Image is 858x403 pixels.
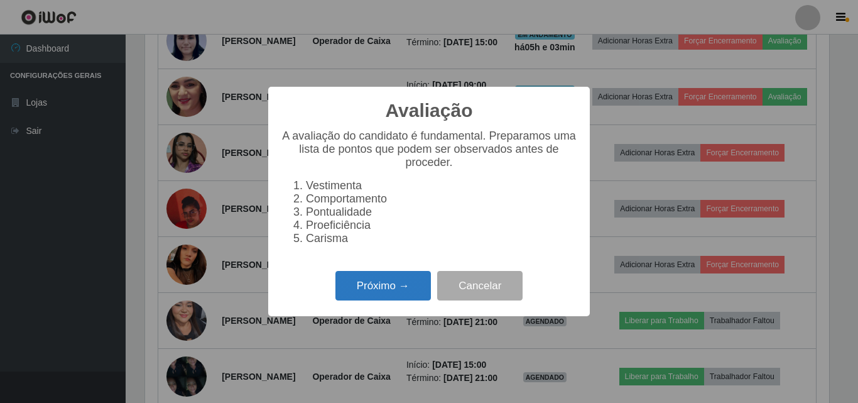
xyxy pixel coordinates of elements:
li: Vestimenta [306,179,577,192]
li: Pontualidade [306,206,577,219]
button: Próximo → [335,271,431,301]
li: Proeficiência [306,219,577,232]
p: A avaliação do candidato é fundamental. Preparamos uma lista de pontos que podem ser observados a... [281,130,577,169]
button: Cancelar [437,271,523,301]
li: Comportamento [306,192,577,206]
h2: Avaliação [386,99,473,122]
li: Carisma [306,232,577,245]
